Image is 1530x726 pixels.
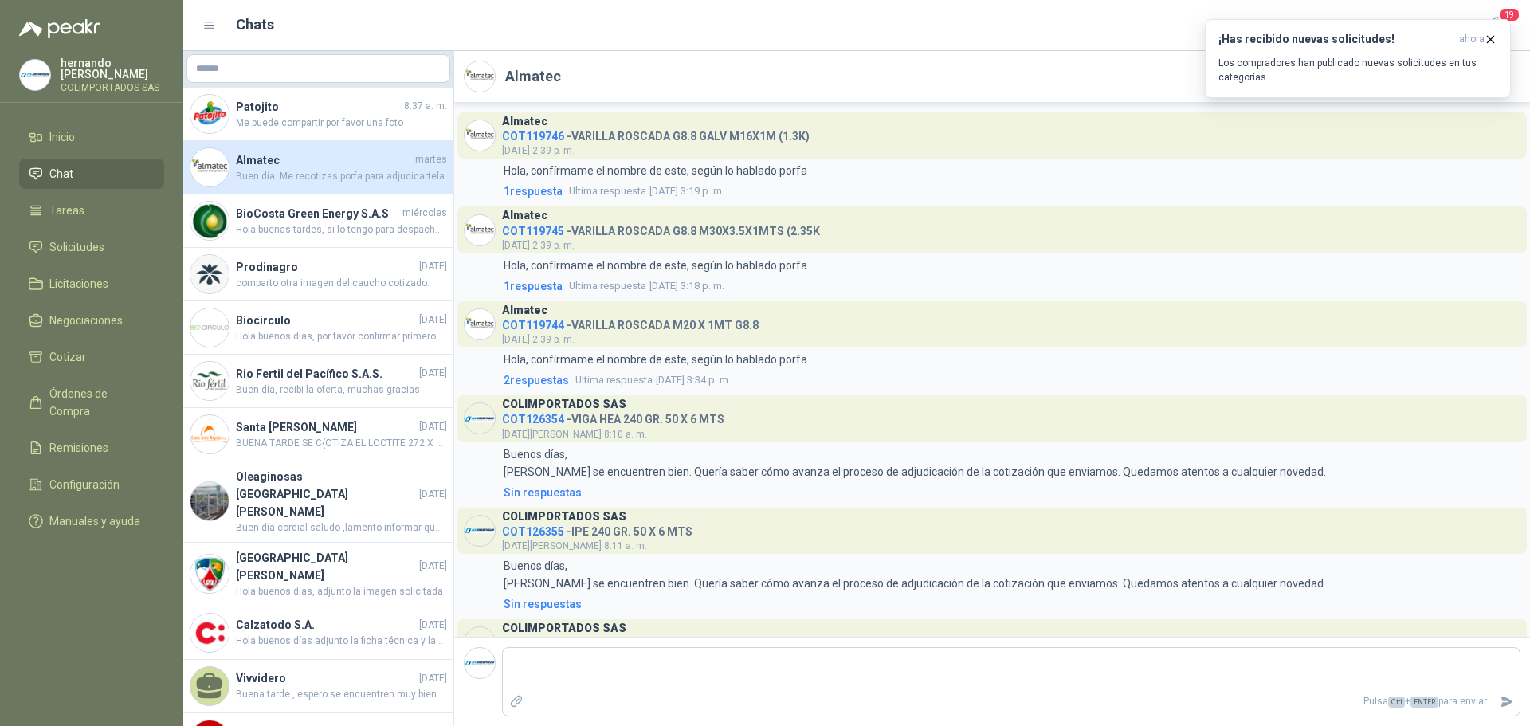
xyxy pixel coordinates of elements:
p: Buenos días, [PERSON_NAME] se encuentren bien. Quería saber cómo avanza el proceso de adjudicació... [504,557,1326,592]
img: Company Logo [190,482,229,520]
a: Inicio [19,122,164,152]
span: Buena tarde , espero se encuentren muy bien , el motivo por el cual le escribo es para informarle... [236,687,447,702]
img: Company Logo [465,627,495,657]
span: Tareas [49,202,84,219]
span: [DATE] 2:39 p. m. [502,334,575,345]
h4: - VARILLA ROSCADA M20 X 1MT G8.8 [502,315,759,330]
button: 19 [1482,11,1511,40]
span: Cotizar [49,348,86,366]
a: Company LogoRio Fertil del Pacífico S.A.S.[DATE]Buen día, recibi la oferta, muchas gracias [183,355,453,408]
h4: Santa [PERSON_NAME] [236,418,416,436]
span: [DATE][PERSON_NAME] 8:10 a. m. [502,429,647,440]
span: Buen día, recibi la oferta, muchas gracias [236,383,447,398]
p: COLIMPORTADOS SAS [61,83,164,92]
span: [DATE] [419,671,447,686]
img: Company Logo [465,61,495,92]
h4: Almatec [236,151,412,169]
a: Negociaciones [19,305,164,336]
h3: COLIMPORTADOS SAS [502,624,626,633]
button: ¡Has recibido nuevas solicitudes!ahora Los compradores han publicado nuevas solicitudes en tus ca... [1205,19,1511,98]
span: Ultima respuesta [575,372,653,388]
img: Company Logo [465,648,495,678]
a: Company LogoCalzatodo S.A.[DATE]Hola buenos días adjunto la ficha técnica y las fotos solicitadas [183,606,453,660]
span: Me puede compartir por favor una foto [236,116,447,131]
img: Company Logo [190,148,229,186]
a: Company LogoBioCosta Green Energy S.A.SmiércolesHola buenas tardes, si lo tengo para despachar po... [183,194,453,248]
p: Hola, confírmame el nombre de este, según lo hablado porfa [504,351,807,368]
span: Inicio [49,128,75,146]
span: miércoles [402,206,447,221]
a: 2respuestasUltima respuesta[DATE] 3:34 p. m. [500,371,1520,389]
h2: Almatec [505,65,561,88]
h3: ¡Has recibido nuevas solicitudes! [1218,33,1453,46]
span: Órdenes de Compra [49,385,149,420]
h4: Prodinagro [236,258,416,276]
span: [DATE] [419,419,447,434]
h3: Almatec [502,211,547,220]
a: Tareas [19,195,164,226]
span: Licitaciones [49,275,108,292]
a: Company LogoProdinagro[DATE]comparto otra imagen del caucho cotizado. [183,248,453,301]
span: Ultima respuesta [569,278,646,294]
button: Enviar [1493,688,1520,716]
img: Company Logo [465,215,495,245]
div: Sin respuestas [504,595,582,613]
a: Licitaciones [19,269,164,299]
span: Hola buenos días, por favor confirmar primero el material, cerámica o fibra de vidrio, por otro l... [236,329,447,344]
span: Chat [49,165,73,182]
span: [DATE] 3:19 p. m. [569,183,724,199]
span: [DATE] 3:34 p. m. [575,372,731,388]
img: Logo peakr [19,19,100,38]
p: Hola, confírmame el nombre de este, según lo hablado porfa [504,162,807,179]
a: Sin respuestas [500,484,1520,501]
h4: - VARILLA ROSCADA G8.8 GALV M16X1M (1.3K) [502,126,810,141]
img: Company Logo [190,95,229,133]
span: [DATE] [419,559,447,574]
span: ahora [1459,33,1485,46]
span: 19 [1498,7,1520,22]
img: Company Logo [190,308,229,347]
img: Company Logo [465,516,495,546]
h4: - VIGA HEA 240 GR. 50 X 6 MTS [502,409,724,424]
a: 1respuestaUltima respuesta[DATE] 3:19 p. m. [500,182,1520,200]
img: Company Logo [190,555,229,593]
span: [DATE] 2:39 p. m. [502,240,575,251]
a: Remisiones [19,433,164,463]
h4: BioCosta Green Energy S.A.S [236,205,399,222]
span: Buen día. Me recotizas porfa para adjudicartela [236,169,447,184]
span: 1 respuesta [504,277,563,295]
img: Company Logo [465,309,495,339]
span: COT126354 [502,413,564,426]
span: [DATE] [419,487,447,502]
span: 2 respuesta s [504,371,569,389]
span: ENTER [1410,697,1438,708]
span: COT119744 [502,319,564,332]
a: Solicitudes [19,232,164,262]
h3: COLIMPORTADOS SAS [502,512,626,521]
span: [DATE] [419,366,447,381]
a: Chat [19,159,164,189]
a: Company LogoOleaginosas [GEOGRAPHIC_DATA][PERSON_NAME][DATE]Buen día cordial saludo ,lamento info... [183,461,453,543]
h3: Almatec [502,117,547,126]
a: Company Logo[GEOGRAPHIC_DATA][PERSON_NAME][DATE]Hola buenos días, adjunto la imagen solicitada [183,543,453,606]
span: [DATE] 2:39 p. m. [502,145,575,156]
span: martes [415,152,447,167]
span: COT126356 [502,637,564,649]
a: Sin respuestas [500,595,1520,613]
a: Manuales y ayuda [19,506,164,536]
div: Sin respuestas [504,484,582,501]
a: Órdenes de Compra [19,379,164,426]
span: Negociaciones [49,312,123,329]
span: Configuración [49,476,120,493]
img: Company Logo [190,415,229,453]
span: [DATE] [419,259,447,274]
span: 8:37 a. m. [404,99,447,114]
span: [DATE] [419,312,447,328]
span: Hola buenos días, adjunto la imagen solicitada [236,584,447,599]
img: Company Logo [465,120,495,151]
img: Company Logo [190,255,229,293]
h4: Oleaginosas [GEOGRAPHIC_DATA][PERSON_NAME] [236,468,416,520]
a: 1respuestaUltima respuesta[DATE] 3:18 p. m. [500,277,1520,295]
h4: Patojito [236,98,401,116]
h4: Rio Fertil del Pacífico S.A.S. [236,365,416,383]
